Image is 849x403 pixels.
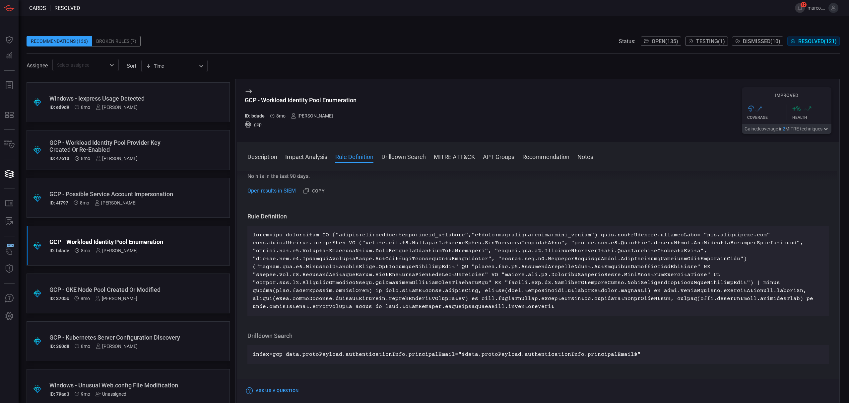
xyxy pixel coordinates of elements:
div: Coverage [747,115,787,120]
span: resolved [54,5,80,11]
span: Status: [619,38,635,44]
button: Threat Intelligence [1,261,17,277]
h3: Rule Definition [247,212,829,220]
button: Dashboard [1,32,17,48]
span: Dec 31, 2024 4:55 AM [81,248,90,253]
h5: ID: 360d8 [49,344,69,349]
label: sort [127,63,136,69]
span: Dec 31, 2024 4:55 AM [81,156,90,161]
h5: ID: 4f797 [49,200,68,205]
div: GCP - Workload Identity Pool Enumeration [245,97,357,104]
span: Assignee [27,62,48,69]
span: Dec 31, 2024 4:55 AM [80,200,89,205]
button: Description [247,152,277,160]
span: Cards [29,5,46,11]
span: Dec 31, 2024 4:55 AM [276,113,286,119]
div: [PERSON_NAME] [96,105,138,110]
div: GCP - Workload Identity Pool Provider Key Created Or Re-Enabled [49,139,182,153]
button: Open(135) [641,37,681,46]
span: Dec 25, 2024 6:03 AM [81,344,90,349]
div: Health [792,115,832,120]
button: Inventory [1,136,17,152]
div: Recommendations (136) [27,36,92,46]
div: [PERSON_NAME] [96,248,138,253]
span: Dec 31, 2024 4:55 AM [81,105,90,110]
h5: ID: 3705c [49,296,69,301]
h5: ID: bdade [245,113,265,119]
span: marco.[PERSON_NAME] [808,5,826,11]
button: Resolved(121) [787,37,840,46]
div: Time [146,63,197,69]
span: Resolved ( 121 ) [798,38,837,44]
button: Ask Us a Question [245,386,300,396]
button: Wingman [1,243,17,259]
div: [PERSON_NAME] [291,113,333,119]
button: Rule Definition [335,152,373,160]
button: Gainedcoverage in2MITRE techniques [742,124,831,134]
div: [PERSON_NAME] [95,296,137,301]
div: gcp [245,121,357,128]
button: Impact Analysis [285,152,327,160]
div: Windows - Unusual Web.config File Modification [49,382,182,389]
div: Unassigned [96,391,126,397]
button: Copy [301,186,327,197]
span: 15 [801,2,807,7]
button: Recommendation [522,152,569,160]
button: 15 [795,3,805,13]
div: Broken Rules (7) [92,36,141,46]
h5: ID: 47613 [49,156,69,161]
h5: ID: ed9d9 [49,105,69,110]
div: GCP - Possible Service Account Impersonation [49,191,182,198]
h5: ID: bdade [49,248,69,253]
div: GCP - Workload Identity Pool Enumeration [49,238,182,245]
p: lorem=ips dolorsitam CO ("adipis:eli:seddoe:tempo:incid_utlabore","etdolo:mag:aliqua:enima:mini_v... [253,231,823,311]
button: Notes [577,152,593,160]
span: Dec 18, 2024 2:04 AM [81,391,90,397]
span: Testing ( 1 ) [696,38,725,44]
h5: Improved [742,93,831,98]
button: Testing(1) [685,37,728,46]
button: Dismissed(10) [732,37,783,46]
h3: Drilldown Search [247,332,829,340]
span: Dec 25, 2024 6:03 AM [81,296,90,301]
span: 2 [783,126,785,131]
button: Cards [1,166,17,182]
button: Reports [1,77,17,93]
button: Open [107,60,116,70]
button: Rule Catalog [1,196,17,211]
div: Windows - Iexpress Usage Detected [49,95,182,102]
span: Dismissed ( 10 ) [743,38,780,44]
div: GCP - Kubernetes Server Configuration Discovery [49,334,182,341]
button: MITRE - Detection Posture [1,107,17,123]
div: [PERSON_NAME] [96,344,138,349]
h5: ID: 79aa3 [49,391,69,397]
button: APT Groups [483,152,514,160]
button: Detections [1,48,17,64]
button: Preferences [1,308,17,324]
button: Drilldown Search [381,152,426,160]
a: Open results in SIEM [247,187,296,195]
button: MITRE ATT&CK [434,152,475,160]
p: index=gcp data.protoPayload.authenticationInfo.principalEmail="$data.protoPayload.authenticationI... [253,351,823,359]
div: [PERSON_NAME] [96,156,138,161]
div: [PERSON_NAME] [95,200,137,205]
button: ALERT ANALYSIS [1,213,17,229]
span: Open ( 135 ) [652,38,678,44]
input: Select assignee [54,61,106,69]
button: Ask Us A Question [1,290,17,306]
h3: + % [792,105,801,113]
div: GCP - GKE Node Pool Created Or Modified [49,286,182,293]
